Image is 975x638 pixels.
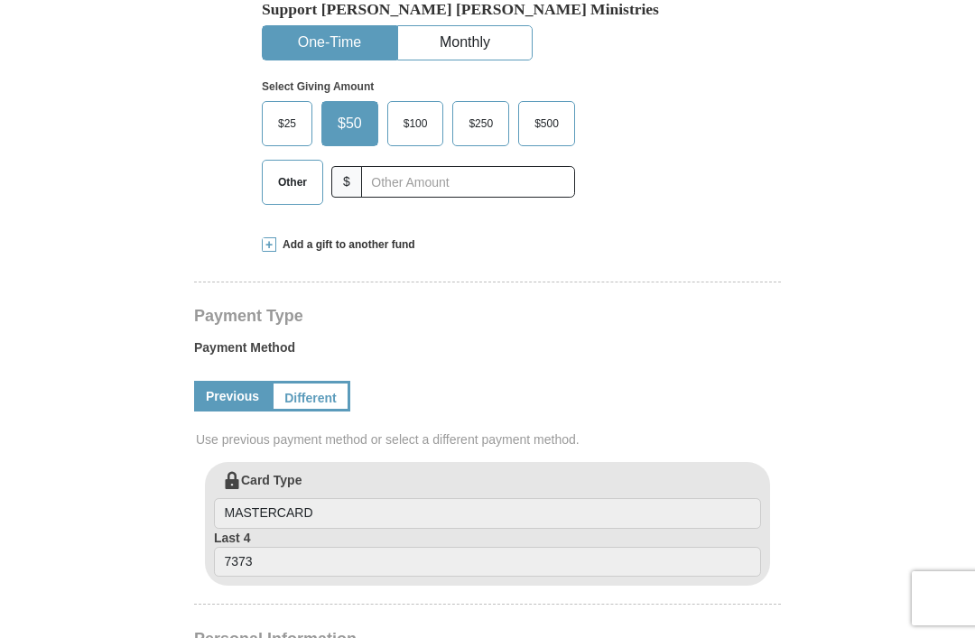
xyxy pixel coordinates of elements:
[269,110,305,137] span: $25
[263,26,396,60] button: One-Time
[329,110,371,137] span: $50
[196,430,783,448] span: Use previous payment method or select a different payment method.
[194,338,781,365] label: Payment Method
[395,110,437,137] span: $100
[262,80,374,93] strong: Select Giving Amount
[214,529,761,578] label: Last 4
[214,498,761,529] input: Card Type
[271,381,350,411] a: Different
[276,237,415,253] span: Add a gift to another fund
[194,309,781,323] h4: Payment Type
[214,471,761,529] label: Card Type
[460,110,502,137] span: $250
[214,547,761,578] input: Last 4
[361,166,575,198] input: Other Amount
[398,26,532,60] button: Monthly
[331,166,362,198] span: $
[525,110,568,137] span: $500
[269,169,316,196] span: Other
[194,381,271,411] a: Previous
